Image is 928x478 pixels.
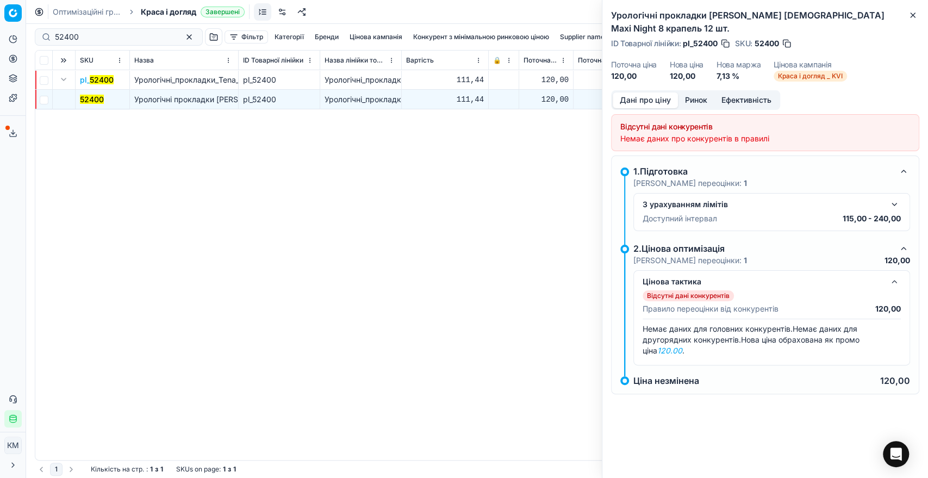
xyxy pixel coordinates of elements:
button: Expand all [57,54,70,67]
span: Назва лінійки товарів [325,56,386,65]
div: Урологічні_прокладки_Tena_[DEMOGRAPHIC_DATA]_Maxi_Night_8_крапель_12_шт. [325,75,397,85]
span: Немає даних для головних конкурентів. [643,324,793,333]
em: 120.00 [657,346,682,355]
p: 120,00 [885,255,910,266]
span: Вартість [406,56,434,65]
span: Урологічні_прокладки_Tena_[DEMOGRAPHIC_DATA]_Maxi_Night_8_крапель_12_шт. [134,75,435,84]
p: Доступний інтервал [643,213,717,224]
div: Немає даних про конкурентів в правилі [620,133,910,144]
span: Кількість на стр. [91,465,144,474]
mark: 52400 [80,95,104,104]
button: Ринок [678,92,714,108]
button: Бренди [310,30,343,44]
strong: 1 [744,256,747,265]
div: : [91,465,163,474]
div: pl_52400 [243,94,315,105]
strong: 1 [223,465,226,474]
div: Open Intercom Messenger [883,441,909,467]
p: 115,00 - 240,00 [843,213,901,224]
button: Supplier name [556,30,609,44]
div: 120,00 [524,75,569,85]
dd: 7,13 % [717,71,761,82]
div: Відсутні дані конкурентів [620,121,910,132]
dd: 120,00 [670,71,703,82]
button: КM [4,437,22,454]
span: Урологічні прокладки [PERSON_NAME] [DEMOGRAPHIC_DATA] Maxi Night 8 крапель 12 шт. [134,95,472,104]
nav: breadcrumb [53,7,245,17]
dt: Нова маржа [717,61,761,69]
button: Ефективність [714,92,778,108]
span: ID Товарної лінійки : [611,40,681,47]
div: 2.Цінова оптимізація [633,242,893,255]
mark: 52400 [90,75,114,84]
div: 111,44 [406,94,484,105]
dt: Цінова кампанія [774,61,847,69]
p: Ціна незмінена [633,376,699,385]
dt: Нова ціна [670,61,703,69]
span: Нова ціна обрахована як промо ціна . [643,335,860,355]
p: [PERSON_NAME] переоцінки: [633,255,747,266]
button: 1 [50,463,63,476]
span: Краса і догляд [141,7,196,17]
span: Завершені [201,7,245,17]
span: Поточна ціна [524,56,558,65]
span: ID Товарної лінійки [243,56,303,65]
div: З урахуванням лімітів [643,199,883,210]
p: [PERSON_NAME] переоцінки: [633,178,747,189]
dd: 120,00 [611,71,657,82]
span: Поточна промо ціна [578,56,639,65]
button: Фільтр [225,30,268,44]
span: 🔒 [493,56,501,65]
strong: 1 [160,465,163,474]
span: SKU [80,56,94,65]
button: Цінова кампанія [345,30,407,44]
button: Категорії [270,30,308,44]
strong: з [155,465,158,474]
span: Назва [134,56,154,65]
span: pl_52400 [683,38,718,49]
a: Оптимізаційні групи [53,7,122,17]
button: 52400 [80,94,104,105]
nav: pagination [35,463,78,476]
div: 120,00 [578,94,650,105]
button: Конкурент з мінімальною ринковою ціною [409,30,553,44]
div: 120,00 [578,75,650,85]
span: Краса і доглядЗавершені [141,7,245,17]
div: 111,44 [406,75,484,85]
button: Go to next page [65,463,78,476]
p: 120,00 [880,376,910,385]
button: Expand [57,73,70,86]
input: Пошук по SKU або назві [55,32,174,42]
strong: 1 [233,465,236,474]
dt: Поточна ціна [611,61,657,69]
button: Дані про ціну [613,92,678,108]
span: SKUs on page : [176,465,221,474]
div: 1.Підготовка [633,165,893,178]
span: pl_ [80,75,114,85]
p: Відсутні дані конкурентів [647,291,730,300]
div: 120,00 [524,94,569,105]
button: pl_52400 [80,75,114,85]
strong: 1 [744,178,747,188]
button: Go to previous page [35,463,48,476]
span: КM [5,437,21,454]
span: Краса і догляд _ KVI [774,71,847,82]
span: 52400 [755,38,779,49]
div: Цінова тактика [643,276,883,287]
p: 120,00 [875,303,901,314]
p: Правило переоцінки від конкурентів [643,303,778,314]
span: SKU : [735,40,752,47]
strong: з [228,465,231,474]
strong: 1 [150,465,153,474]
h2: Урологічні прокладки [PERSON_NAME] [DEMOGRAPHIC_DATA] Maxi Night 8 крапель 12 шт. [611,9,919,35]
div: pl_52400 [243,75,315,85]
div: Урологічні_прокладки_Tena_[DEMOGRAPHIC_DATA]_Maxi_Night_8_крапель_12_шт. [325,94,397,105]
